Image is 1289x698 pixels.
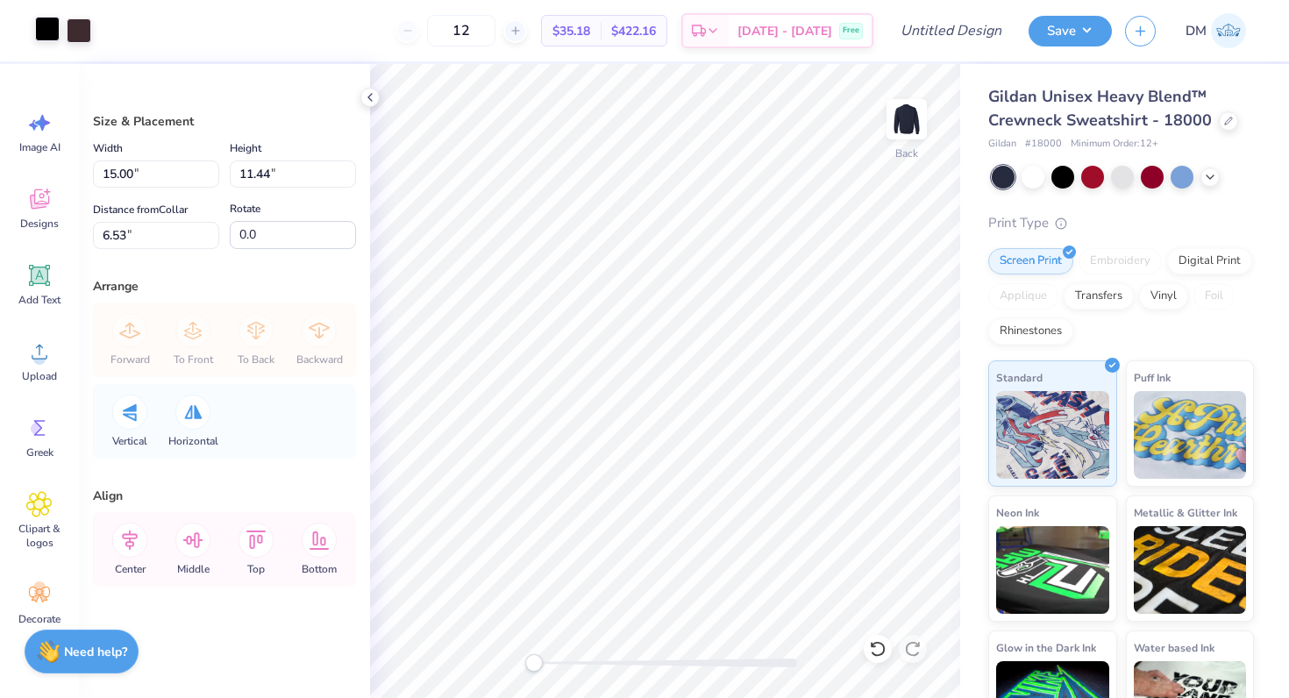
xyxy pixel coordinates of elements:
label: Height [230,138,261,159]
span: Designs [20,217,59,231]
span: Minimum Order: 12 + [1071,137,1158,152]
span: Center [115,562,146,576]
div: Print Type [988,213,1254,233]
label: Width [93,138,123,159]
span: Greek [26,445,53,459]
div: Foil [1193,283,1235,310]
label: Rotate [230,198,260,219]
div: Align [93,487,356,505]
strong: Need help? [64,644,127,660]
span: Clipart & logos [11,522,68,550]
img: Neon Ink [996,526,1109,614]
span: $422.16 [611,22,656,40]
span: Puff Ink [1134,368,1171,387]
div: Vinyl [1139,283,1188,310]
span: Water based Ink [1134,638,1214,657]
div: Transfers [1064,283,1134,310]
span: Bottom [302,562,337,576]
span: Gildan Unisex Heavy Blend™ Crewneck Sweatshirt - 18000 [988,86,1212,131]
span: Glow in the Dark Ink [996,638,1096,657]
span: Vertical [112,434,147,448]
span: Middle [177,562,210,576]
span: Top [247,562,265,576]
span: Gildan [988,137,1016,152]
span: Decorate [18,612,61,626]
div: Applique [988,283,1058,310]
a: DM [1178,13,1254,48]
span: Horizontal [168,434,218,448]
div: Accessibility label [525,654,543,672]
label: Distance from Collar [93,199,188,220]
input: – – [427,15,495,46]
span: Standard [996,368,1043,387]
div: Embroidery [1079,248,1162,274]
span: # 18000 [1025,137,1062,152]
span: Image AI [19,140,61,154]
button: Save [1029,16,1112,46]
img: Puff Ink [1134,391,1247,479]
input: Untitled Design [887,13,1015,48]
img: Metallic & Glitter Ink [1134,526,1247,614]
img: Standard [996,391,1109,479]
span: $35.18 [552,22,590,40]
span: [DATE] - [DATE] [737,22,832,40]
span: Upload [22,369,57,383]
span: Free [843,25,859,37]
span: DM [1186,21,1207,41]
span: Metallic & Glitter Ink [1134,503,1237,522]
img: Diana Malta [1211,13,1246,48]
div: Size & Placement [93,112,356,131]
span: Add Text [18,293,61,307]
div: Arrange [93,277,356,296]
div: Back [895,146,918,161]
div: Screen Print [988,248,1073,274]
span: Neon Ink [996,503,1039,522]
div: Digital Print [1167,248,1252,274]
img: Back [889,102,924,137]
div: Rhinestones [988,318,1073,345]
